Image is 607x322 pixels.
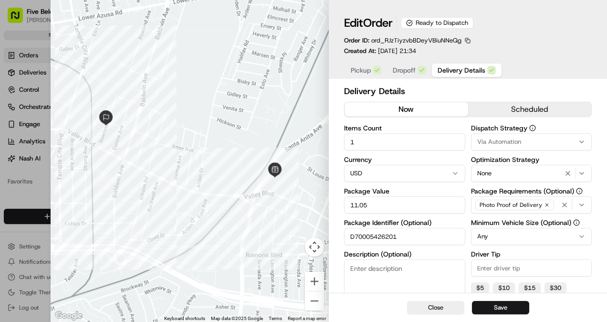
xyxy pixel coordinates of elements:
[480,201,542,209] span: Photo Proof of Delivery
[471,133,592,150] button: Via Automation
[371,36,461,44] span: ord_RJzTiyzvbBDeyVBiuNNeQg
[393,65,416,75] span: Dropoff
[477,169,492,178] span: None
[471,282,489,294] button: $5
[471,196,592,214] button: Photo Proof of Delivery
[471,259,592,277] input: Enter driver tip
[344,228,465,245] input: Enter package identifier
[471,165,592,182] button: None
[519,282,541,294] button: $15
[363,15,393,31] span: Order
[344,251,465,258] label: Description (Optional)
[288,316,326,321] a: Report a map error
[344,219,465,226] label: Package Identifier (Optional)
[471,125,592,131] label: Dispatch Strategy
[344,47,416,55] p: Created At:
[471,156,592,163] label: Optimization Strategy
[472,301,529,314] button: Save
[164,315,205,322] button: Keyboard shortcuts
[477,138,521,146] span: Via Automation
[401,17,473,29] div: Ready to Dispatch
[438,65,485,75] span: Delivery Details
[344,36,461,45] p: Order ID:
[468,102,592,117] button: scheduled
[53,310,84,322] a: Open this area in Google Maps (opens a new window)
[344,15,393,31] h1: Edit
[344,196,465,214] input: Enter package value
[211,316,263,321] span: Map data ©2025 Google
[344,133,465,150] input: Enter items count
[471,251,592,258] label: Driver Tip
[544,282,566,294] button: $30
[493,282,515,294] button: $10
[344,188,465,194] label: Package Value
[576,188,583,194] button: Package Requirements (Optional)
[345,102,468,117] button: now
[53,310,84,322] img: Google
[407,301,464,314] button: Close
[351,65,371,75] span: Pickup
[305,291,324,311] button: Zoom out
[305,237,324,257] button: Map camera controls
[344,156,465,163] label: Currency
[471,219,592,226] label: Minimum Vehicle Size (Optional)
[378,47,416,55] span: [DATE] 21:34
[529,125,536,131] button: Dispatch Strategy
[573,219,580,226] button: Minimum Vehicle Size (Optional)
[269,316,282,321] a: Terms (opens in new tab)
[344,85,592,98] h2: Delivery Details
[305,272,324,291] button: Zoom in
[471,188,592,194] label: Package Requirements (Optional)
[344,125,465,131] label: Items Count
